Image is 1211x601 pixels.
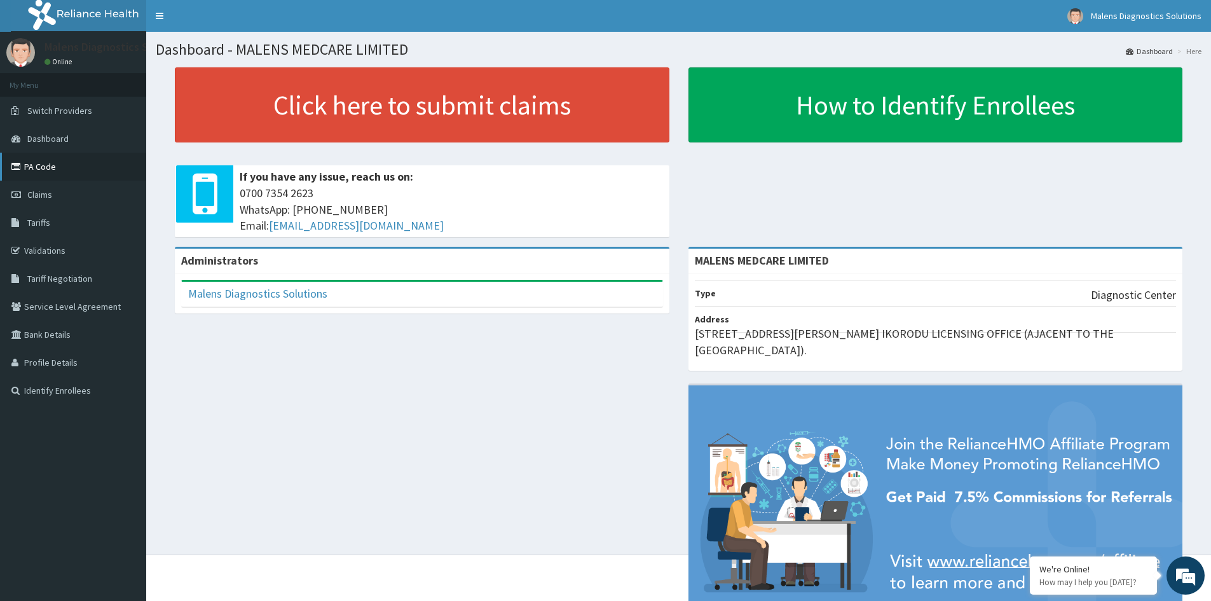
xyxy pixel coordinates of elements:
span: Claims [27,189,52,200]
img: User Image [1067,8,1083,24]
p: Malens Diagnostics Solutions [44,41,189,53]
li: Here [1174,46,1201,57]
textarea: Type your message and hit 'Enter' [6,347,242,392]
b: If you have any issue, reach us on: [240,169,413,184]
b: Administrators [181,253,258,268]
img: d_794563401_company_1708531726252_794563401 [24,64,51,95]
a: Online [44,57,75,66]
img: User Image [6,38,35,67]
div: Chat with us now [66,71,214,88]
strong: MALENS MEDCARE LIMITED [695,253,829,268]
span: 0700 7354 2623 WhatsApp: [PHONE_NUMBER] Email: [240,185,663,234]
span: Switch Providers [27,105,92,116]
p: [STREET_ADDRESS][PERSON_NAME] IKORODU LICENSING OFFICE (AJACENT TO THE [GEOGRAPHIC_DATA]). [695,326,1177,358]
h1: Dashboard - MALENS MEDCARE LIMITED [156,41,1201,58]
span: Malens Diagnostics Solutions [1091,10,1201,22]
span: Dashboard [27,133,69,144]
p: How may I help you today? [1039,577,1147,588]
p: Diagnostic Center [1091,287,1176,303]
a: Malens Diagnostics Solutions [188,286,327,301]
div: Minimize live chat window [209,6,239,37]
span: We're online! [74,160,175,289]
div: We're Online! [1039,563,1147,575]
b: Address [695,314,729,325]
a: [EMAIL_ADDRESS][DOMAIN_NAME] [269,218,444,233]
a: Dashboard [1126,46,1173,57]
a: Click here to submit claims [175,67,669,142]
a: How to Identify Enrollees [688,67,1183,142]
b: Type [695,287,716,299]
span: Tariffs [27,217,50,228]
span: Tariff Negotiation [27,273,92,284]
